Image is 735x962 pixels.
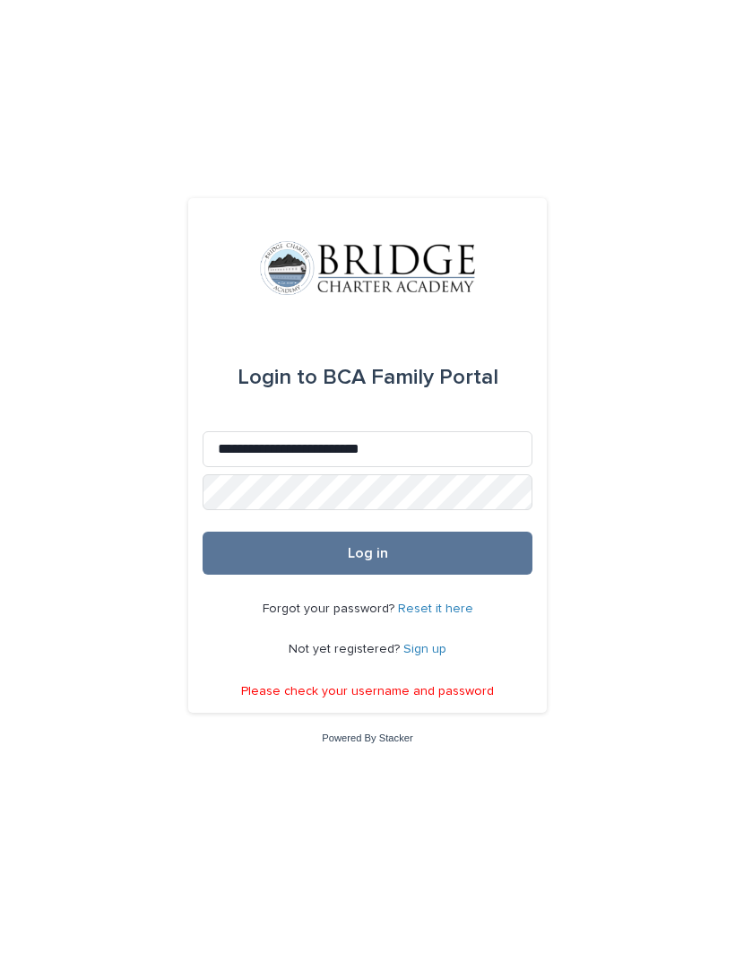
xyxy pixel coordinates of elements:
[322,732,412,743] a: Powered By Stacker
[241,684,494,699] p: Please check your username and password
[403,643,446,655] a: Sign up
[263,602,398,615] span: Forgot your password?
[238,367,317,388] span: Login to
[398,602,473,615] a: Reset it here
[260,241,475,295] img: V1C1m3IdTEidaUdm9Hs0
[289,643,403,655] span: Not yet registered?
[203,532,532,575] button: Log in
[348,546,388,560] span: Log in
[238,352,498,403] div: BCA Family Portal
